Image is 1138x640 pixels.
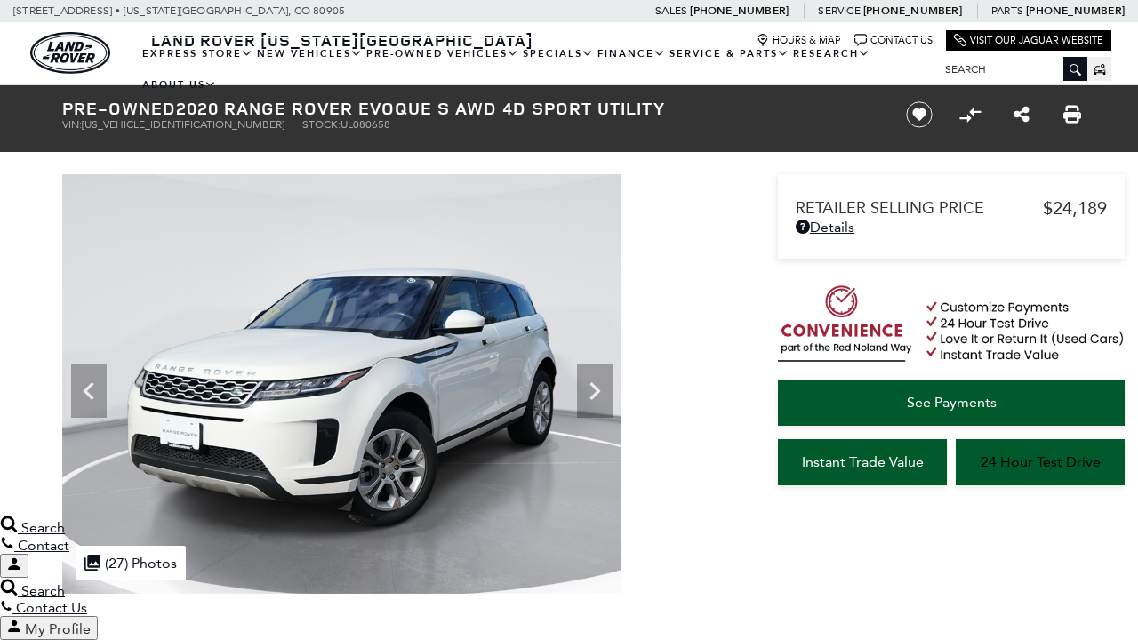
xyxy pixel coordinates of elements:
a: [PHONE_NUMBER] [863,4,962,18]
a: EXPRESS STORE [140,38,255,69]
nav: Main Navigation [140,38,932,100]
span: VIN: [62,118,82,131]
img: Land Rover [30,32,110,74]
span: Service [818,4,860,17]
img: Used 2020 Fuji White Land Rover S image 1 [62,174,621,594]
span: Sales [655,4,687,17]
span: UL080658 [341,118,390,131]
a: [PHONE_NUMBER] [690,4,789,18]
button: Save vehicle [900,100,939,129]
button: Compare vehicle [957,101,983,128]
span: Retailer Selling Price [796,198,1043,218]
a: Contact Us [854,34,933,47]
a: 24 Hour Test Drive [956,439,1125,485]
a: New Vehicles [255,38,365,69]
span: Search [21,582,65,599]
span: Contact Us [16,599,87,616]
a: Finance [596,38,668,69]
span: Contact [18,537,69,554]
span: Search [21,519,65,536]
a: Share this Pre-Owned 2020 Range Rover Evoque S AWD 4D Sport Utility [1014,104,1030,125]
span: $24,189 [1043,197,1107,219]
span: Parts [991,4,1023,17]
a: land-rover [30,32,110,74]
a: Retailer Selling Price $24,189 [796,197,1107,219]
a: [STREET_ADDRESS] • [US_STATE][GEOGRAPHIC_DATA], CO 80905 [13,4,345,17]
a: About Us [140,69,219,100]
span: [US_VEHICLE_IDENTIFICATION_NUMBER] [82,118,284,131]
input: Search [932,59,1087,80]
span: Land Rover [US_STATE][GEOGRAPHIC_DATA] [151,29,533,51]
span: 24 Hour Test Drive [981,453,1101,470]
a: Research [791,38,872,69]
a: Instant Trade Value [778,439,947,485]
a: See Payments [778,380,1125,426]
a: Land Rover [US_STATE][GEOGRAPHIC_DATA] [140,29,544,51]
span: See Payments [907,394,997,411]
a: Details [796,219,1107,236]
a: Service & Parts [668,38,791,69]
span: Stock: [302,118,341,131]
a: Hours & Map [757,34,841,47]
a: Specials [521,38,596,69]
a: [PHONE_NUMBER] [1026,4,1125,18]
a: Print this Pre-Owned 2020 Range Rover Evoque S AWD 4D Sport Utility [1063,104,1081,125]
a: Pre-Owned Vehicles [365,38,521,69]
span: My Profile [25,620,91,637]
strong: Pre-Owned [62,96,176,120]
span: Instant Trade Value [802,453,924,470]
a: Visit Our Jaguar Website [954,34,1103,47]
h1: 2020 Range Rover Evoque S AWD 4D Sport Utility [62,99,876,118]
